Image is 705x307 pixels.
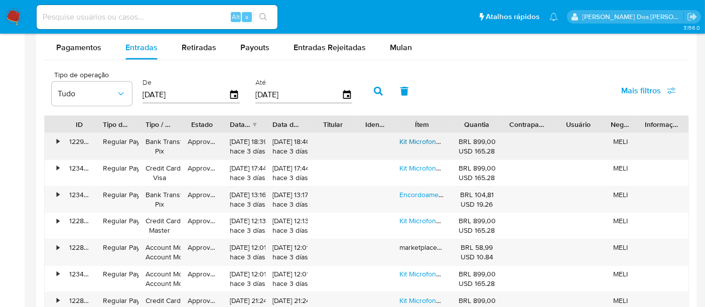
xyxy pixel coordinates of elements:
button: search-icon [253,10,273,24]
a: Sair [687,12,697,22]
input: Pesquise usuários ou casos... [37,11,277,24]
a: Notificações [549,13,558,21]
span: Alt [232,12,240,22]
span: 3.156.0 [683,24,700,32]
span: s [245,12,248,22]
p: renato.lopes@mercadopago.com.br [583,12,684,22]
span: Atalhos rápidos [486,12,539,22]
